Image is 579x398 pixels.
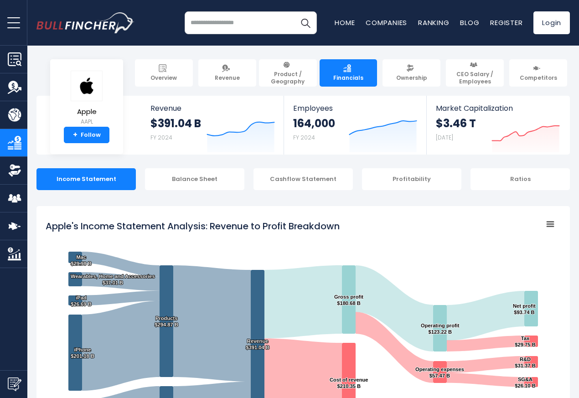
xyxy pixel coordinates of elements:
text: Cost of revenue $210.35 B [330,377,368,389]
span: Financials [333,74,363,82]
text: Gross profit $180.68 B [334,294,363,306]
span: Employees [293,104,417,113]
text: Net profit $93.74 B [513,303,536,315]
div: Balance Sheet [145,168,244,190]
text: Revenue $391.04 B [246,338,269,350]
text: R&D $31.37 B [515,357,535,368]
small: [DATE] [436,134,453,141]
small: FY 2024 [293,134,315,141]
img: Ownership [8,164,21,177]
text: Tax $29.75 B [515,336,535,347]
a: Home [335,18,355,27]
strong: $391.04 B [150,116,201,130]
span: CEO Salary / Employees [450,71,500,85]
text: Operating profit $123.22 B [421,323,460,335]
a: Login [533,11,570,34]
span: Revenue [215,74,240,82]
text: Mac $29.98 B [71,254,91,266]
a: CEO Salary / Employees [446,59,504,87]
a: Revenue [198,59,256,87]
span: Competitors [520,74,557,82]
span: Market Capitalization [436,104,560,113]
a: Ranking [418,18,449,27]
a: Overview [135,59,193,87]
strong: + [73,131,78,139]
strong: $3.46 T [436,116,476,130]
a: Revenue $391.04 B FY 2024 [141,96,284,155]
text: Wearables, Home and Accessories $37.01 B [71,274,155,285]
a: Employees 164,000 FY 2024 [284,96,426,155]
img: bullfincher logo [36,12,134,33]
tspan: Apple's Income Statement Analysis: Revenue to Profit Breakdown [46,220,340,233]
a: +Follow [64,127,109,143]
a: Apple AAPL [70,70,103,127]
text: iPad $26.69 B [71,295,91,307]
text: Products $294.87 B [155,315,178,327]
a: Ownership [383,59,440,87]
a: Market Capitalization $3.46 T [DATE] [427,96,569,155]
a: Go to homepage [36,12,134,33]
div: Income Statement [36,168,136,190]
span: Apple [71,108,103,116]
strong: 164,000 [293,116,335,130]
span: Ownership [396,74,427,82]
small: AAPL [71,118,103,126]
text: Operating expenses $57.47 B [415,367,464,378]
span: Revenue [150,104,275,113]
a: Blog [460,18,479,27]
div: Cashflow Statement [253,168,353,190]
span: Overview [150,74,177,82]
a: Financials [320,59,377,87]
button: Search [294,11,317,34]
div: Profitability [362,168,461,190]
a: Competitors [509,59,567,87]
a: Register [490,18,522,27]
text: SG&A $26.10 B [515,377,535,388]
a: Companies [366,18,407,27]
a: Product / Geography [259,59,317,87]
div: Ratios [470,168,570,190]
text: iPhone $201.18 B [71,347,94,359]
span: Product / Geography [263,71,313,85]
small: FY 2024 [150,134,172,141]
